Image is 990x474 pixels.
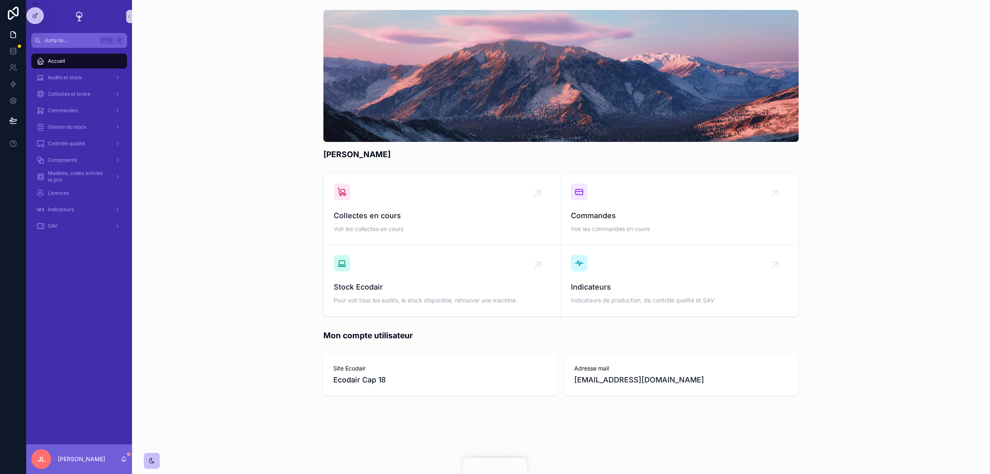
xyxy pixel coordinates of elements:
span: Licences [48,190,69,196]
span: Collectes et broke [48,91,90,97]
span: Gestion du stock [48,124,87,130]
span: K [116,37,123,44]
span: SAV [48,223,57,229]
span: Jump to... [44,37,97,44]
a: Modèles, codes articles et prix [31,169,127,184]
span: Pour voir tous les audits, le stock disponible, retrouver une machine. [334,296,551,304]
a: Licences [31,186,127,200]
a: Indicateurs [31,202,127,217]
span: Audits et stock [48,74,82,81]
a: Audits et stock [31,70,127,85]
a: Collectes et broke [31,87,127,101]
p: [PERSON_NAME] [58,455,105,463]
img: App logo [73,10,86,23]
h1: [PERSON_NAME] [323,149,391,160]
span: Ctrl [100,36,115,45]
a: Composants [31,153,127,167]
button: Jump to...CtrlK [31,33,127,48]
a: Commandes [31,103,127,118]
span: Collectes en cours [334,210,551,222]
span: Stock Ecodair [334,281,551,293]
span: Accueil [48,58,65,64]
a: SAV [31,219,127,233]
a: Gestion du stock [31,120,127,134]
span: Composants [48,157,77,163]
span: Modèles, codes articles et prix [48,170,108,183]
span: Ecodair Cap 18 [333,374,386,386]
a: Accueil [31,54,127,68]
a: Contrôle qualité [31,136,127,151]
span: Voir les collectes en cours [334,225,551,233]
span: Contrôle qualité [48,140,85,147]
span: Indicateurs [48,206,74,213]
a: Stock EcodairPour voir tous les audits, le stock disponible, retrouver une machine. [324,245,561,316]
span: Voir les commandes en cours [571,225,788,233]
span: Indicateurs de production, de contrôle qualité et SAV [571,296,788,304]
span: Site Ecodair [333,364,548,373]
span: JL [38,454,45,464]
a: CommandesVoir les commandes en cours [561,174,798,245]
span: Commandes [48,107,78,114]
div: scrollable content [26,48,132,244]
span: Commandes [571,210,788,222]
span: Adresse mail [574,364,789,373]
span: Indicateurs [571,281,788,293]
a: Collectes en coursVoir les collectes en cours [324,174,561,245]
a: IndicateursIndicateurs de production, de contrôle qualité et SAV [561,245,798,316]
span: [EMAIL_ADDRESS][DOMAIN_NAME] [574,374,789,386]
h1: Mon compte utilisateur [323,330,413,341]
